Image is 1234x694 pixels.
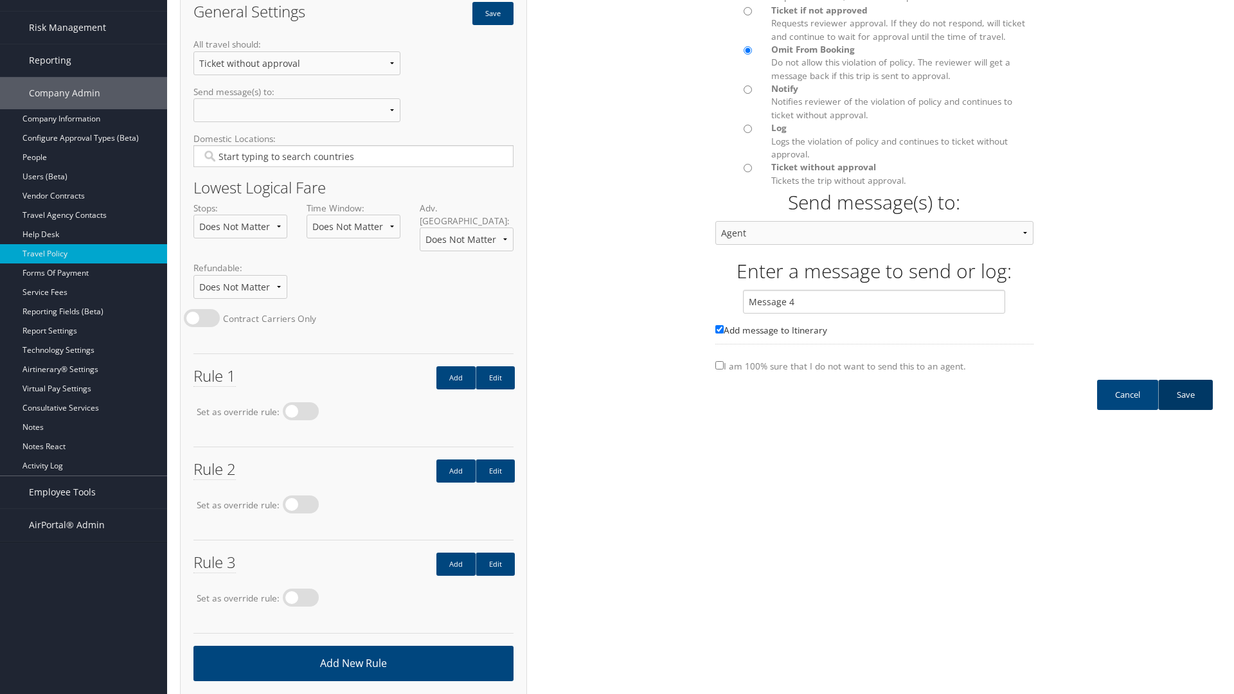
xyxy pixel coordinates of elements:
[771,43,1033,82] label: Do not allow this violation of policy. The reviewer will get a message back if this trip is sent ...
[193,51,400,75] select: All travel should:
[715,189,1033,216] h1: Send message(s) to:
[771,161,1033,187] label: Tickets the trip without approval.
[771,82,798,94] span: Notify
[202,150,505,163] input: Domestic Locations:
[307,215,400,238] select: Time Window:
[527,258,1221,285] h1: Enter a message to send or log:
[29,509,105,541] span: AirPortal® Admin
[193,458,236,480] span: Rule 2
[1158,380,1213,410] a: Save
[771,43,855,55] span: Omit From Booking
[715,325,724,334] input: Please leave this blank if you are unsure. Add message to Itinerary
[771,121,787,134] span: Log
[436,553,476,576] a: Add
[197,592,280,605] label: Set as override rule:
[476,553,515,576] a: Edit
[193,4,344,19] h2: General Settings
[472,2,514,25] button: Save
[193,85,400,132] label: Send message(s) to:
[29,77,100,109] span: Company Admin
[1097,380,1158,410] a: Cancel
[193,38,400,85] label: All travel should:
[771,4,868,16] span: Ticket if not approved
[197,499,280,512] label: Set as override rule:
[715,360,1033,380] label: I am 100% sure that I do not want to send this to an agent.
[771,82,1033,121] label: Notifies reviewer of the violation of policy and continues to ticket without approval.
[193,98,400,122] select: Send message(s) to:
[29,476,96,508] span: Employee Tools
[476,366,515,389] a: Edit
[307,202,400,249] label: Time Window:
[29,44,71,76] span: Reporting
[193,215,287,238] select: Stops:
[193,365,236,387] span: Rule 1
[436,366,476,389] a: Add
[193,551,236,573] span: Rule 3
[193,202,287,249] label: Stops:
[193,646,514,681] a: Add New Rule
[771,121,1033,161] label: Logs the violation of policy and continues to ticket without approval.
[29,12,106,44] span: Risk Management
[193,262,287,308] label: Refundable:
[476,459,515,483] a: Edit
[193,132,514,177] label: Domestic Locations:
[223,312,316,325] label: Contract Carriers Only
[715,361,724,369] input: I am 100% sure that I do not want to send this to an agent.
[420,202,514,262] label: Adv. [GEOGRAPHIC_DATA]:
[715,324,1033,344] label: Please leave this blank if you are unsure.
[197,405,280,418] label: Set as override rule:
[193,275,287,299] select: Refundable:
[771,4,1033,43] label: Requests reviewer approval. If they do not respond, will ticket and continue to wait for approval...
[193,180,514,195] h2: Lowest Logical Fare
[771,161,876,173] span: Ticket without approval
[436,459,476,483] a: Add
[420,227,514,251] select: Adv. [GEOGRAPHIC_DATA]:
